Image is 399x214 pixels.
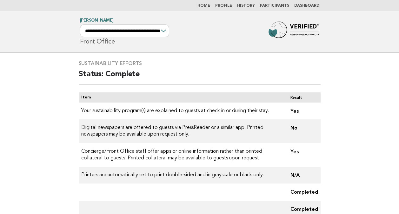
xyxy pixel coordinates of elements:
[80,19,169,45] h1: Front Office
[79,143,285,167] td: Concierge/Front Office staff offer apps or online information rather than printed collateral to g...
[269,22,319,42] img: Forbes Travel Guide
[79,167,285,184] td: Printers are automatically set to print double-sided and in grayscale or black only.
[285,119,321,143] td: No
[79,119,285,143] td: Digital newspapers are offered to guests via PressReader or a similar app. Printed newspapers may...
[79,103,285,119] td: Your sustainability program(s) are explained to guests at check in or during their stay.
[80,18,114,23] a: [PERSON_NAME]
[79,92,285,103] th: Item
[237,4,255,8] a: History
[285,103,321,119] td: Yes
[197,4,210,8] a: Home
[294,4,319,8] a: Dashboard
[215,4,232,8] a: Profile
[285,184,321,200] td: Completed
[285,167,321,184] td: N/A
[260,4,289,8] a: Participants
[79,69,321,85] h2: Status: Complete
[285,92,321,103] th: Result
[285,143,321,167] td: Yes
[79,60,321,67] h3: Sustainability Efforts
